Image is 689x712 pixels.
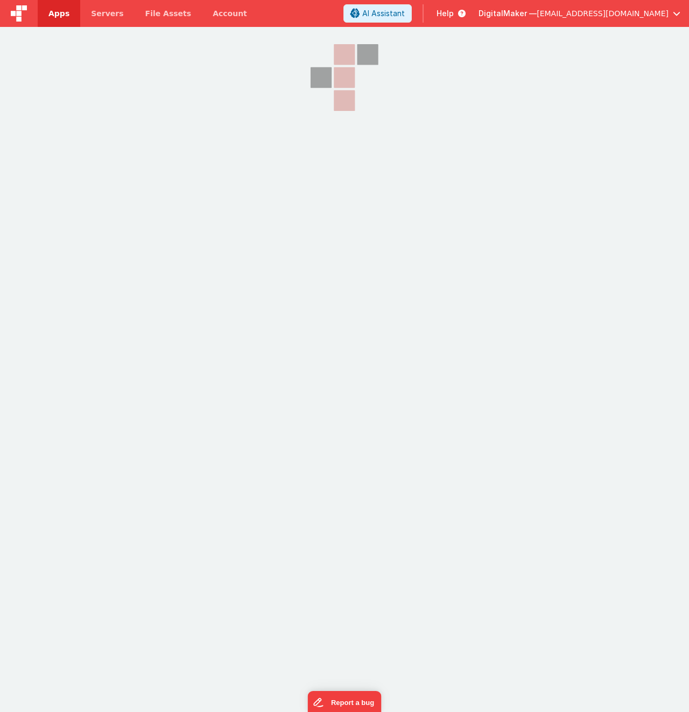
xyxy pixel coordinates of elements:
span: File Assets [145,8,192,19]
span: Apps [48,8,69,19]
span: [EMAIL_ADDRESS][DOMAIN_NAME] [537,8,669,19]
span: DigitalMaker — [479,8,537,19]
span: AI Assistant [362,8,405,19]
span: Help [437,8,454,19]
span: Servers [91,8,123,19]
button: DigitalMaker — [EMAIL_ADDRESS][DOMAIN_NAME] [479,8,680,19]
button: AI Assistant [343,4,412,23]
